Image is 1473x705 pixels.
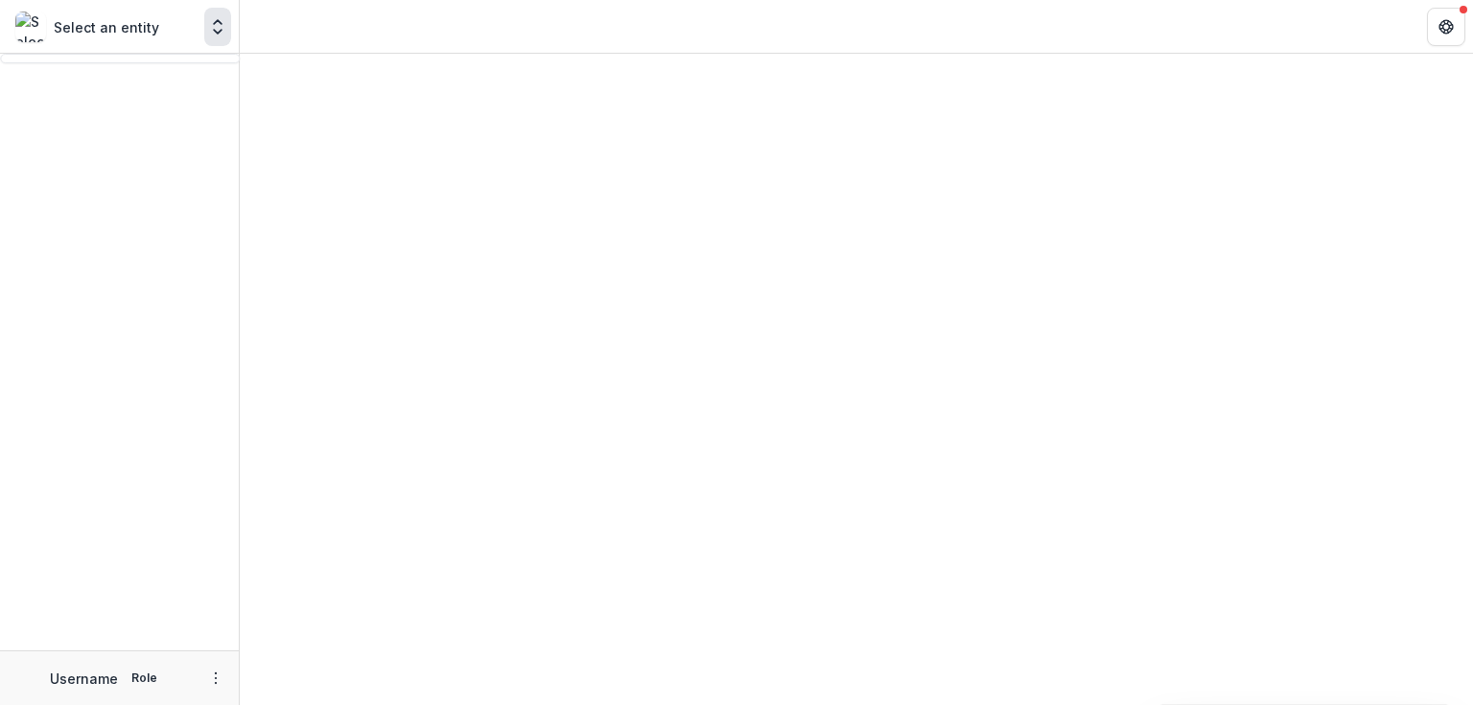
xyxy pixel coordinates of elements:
p: Username [50,669,118,689]
button: More [204,667,227,690]
img: Select an entity [15,12,46,42]
p: Role [126,670,163,687]
p: Select an entity [54,17,159,37]
button: Get Help [1427,8,1465,46]
button: Open entity switcher [204,8,231,46]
